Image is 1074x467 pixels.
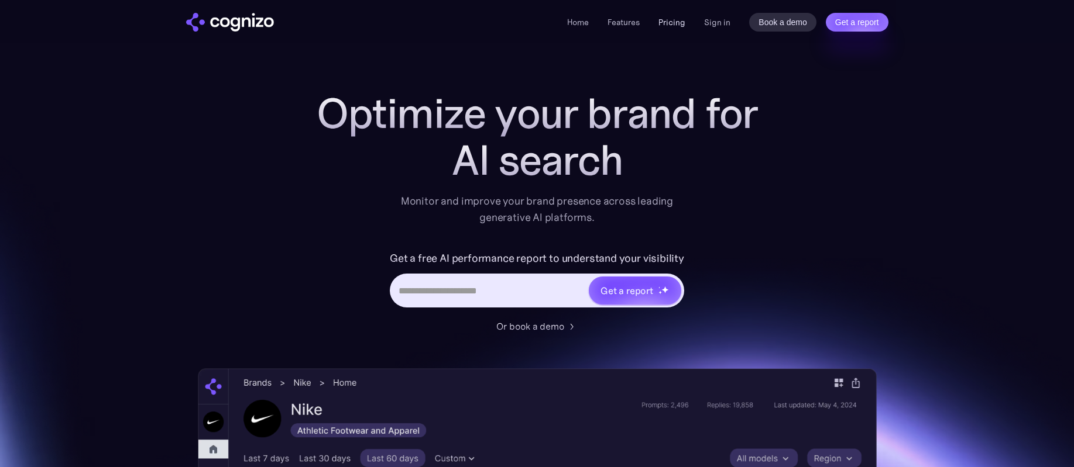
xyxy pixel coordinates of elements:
[826,13,888,32] a: Get a report
[658,290,663,295] img: star
[567,17,589,27] a: Home
[303,90,771,137] h1: Optimize your brand for
[496,319,578,333] a: Or book a demo
[303,137,771,184] div: AI search
[186,13,274,32] a: home
[704,15,730,29] a: Sign in
[661,286,669,293] img: star
[390,249,684,313] form: Hero URL Input Form
[496,319,564,333] div: Or book a demo
[601,283,653,298] div: Get a report
[390,249,684,268] label: Get a free AI performance report to understand your visibility
[608,17,640,27] a: Features
[658,17,685,27] a: Pricing
[749,13,816,32] a: Book a demo
[393,193,681,226] div: Monitor and improve your brand presence across leading generative AI platforms.
[658,286,660,288] img: star
[588,275,682,306] a: Get a reportstarstarstar
[186,13,274,32] img: cognizo logo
